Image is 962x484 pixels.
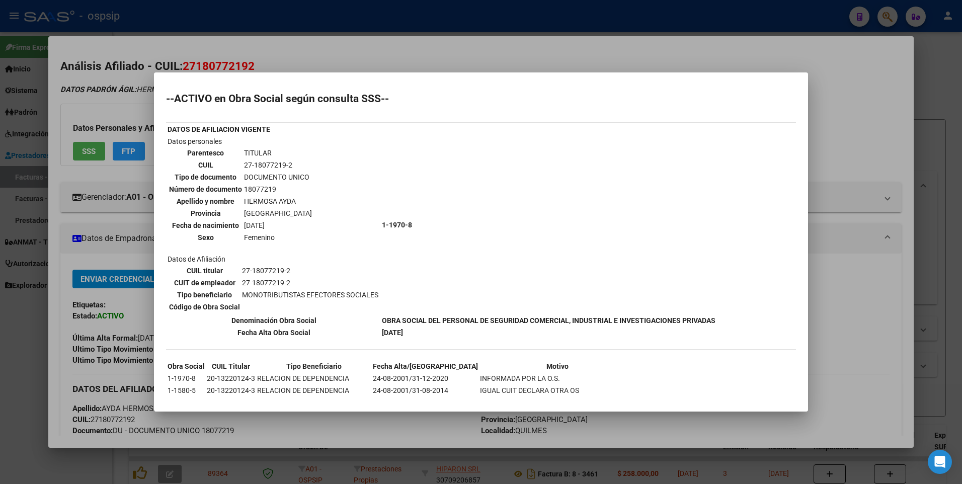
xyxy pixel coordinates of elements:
[242,289,379,300] td: MONOTRIBUTISTAS EFECTORES SOCIALES
[167,315,380,326] th: Denominación Obra Social
[244,159,312,171] td: 27-18077219-2
[206,373,256,384] td: 20-13220124-3
[257,397,371,408] td: SERVICIO DOMESTICO (LEY 26.068)
[244,196,312,207] td: HERMOSA AYDA
[257,361,371,372] th: Tipo Beneficiario
[169,159,243,171] th: CUIL
[479,397,635,408] td: SERV DOMEST SIN PAGOS POR 10 MESES
[169,220,243,231] th: Fecha de nacimiento
[169,232,243,243] th: Sexo
[242,265,379,276] td: 27-18077219-2
[242,277,379,288] td: 27-18077219-2
[167,327,380,338] th: Fecha Alta Obra Social
[372,385,478,396] td: 24-08-2001/31-08-2014
[928,450,952,474] div: Open Intercom Messenger
[167,385,205,396] td: 1-1580-5
[206,385,256,396] td: 20-13220124-3
[372,397,478,408] td: 01-05-2006/31-12-2011
[372,373,478,384] td: 24-08-2001/31-12-2020
[167,397,205,408] td: 1-1970-8
[168,125,270,133] b: DATOS DE AFILIACION VIGENTE
[382,329,403,337] b: [DATE]
[169,301,240,312] th: Código de Obra Social
[169,277,240,288] th: CUIT de empleador
[167,373,205,384] td: 1-1970-8
[169,172,243,183] th: Tipo de documento
[372,361,478,372] th: Fecha Alta/[GEOGRAPHIC_DATA]
[479,385,635,396] td: IGUAL CUIT DECLARA OTRA OS
[244,208,312,219] td: [GEOGRAPHIC_DATA]
[167,361,205,372] th: Obra Social
[169,208,243,219] th: Provincia
[244,220,312,231] td: [DATE]
[244,172,312,183] td: DOCUMENTO UNICO
[257,373,371,384] td: RELACION DE DEPENDENCIA
[244,184,312,195] td: 18077219
[382,316,715,325] b: OBRA SOCIAL DEL PERSONAL DE SEGURIDAD COMERCIAL, INDUSTRIAL E INVESTIGACIONES PRIVADAS
[382,221,412,229] b: 1-1970-8
[206,397,256,408] td: 27-18077219-2
[169,196,243,207] th: Apellido y nombre
[479,373,635,384] td: INFORMADA POR LA O.S.
[169,265,240,276] th: CUIL titular
[169,184,243,195] th: Número de documento
[169,147,243,158] th: Parentesco
[244,232,312,243] td: Femenino
[169,289,240,300] th: Tipo beneficiario
[167,136,380,314] td: Datos personales Datos de Afiliación
[244,147,312,158] td: TITULAR
[166,94,796,104] h2: --ACTIVO en Obra Social según consulta SSS--
[479,361,635,372] th: Motivo
[257,385,371,396] td: RELACION DE DEPENDENCIA
[206,361,256,372] th: CUIL Titular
